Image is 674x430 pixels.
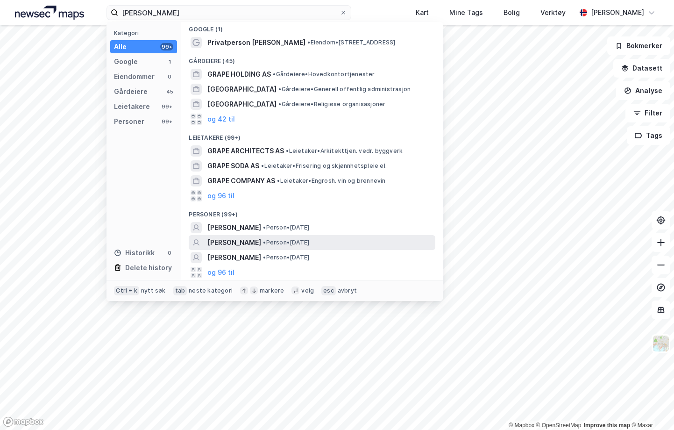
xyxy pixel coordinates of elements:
[625,104,670,122] button: Filter
[540,7,566,18] div: Verktøy
[166,58,173,65] div: 1
[166,73,173,80] div: 0
[260,287,284,294] div: markere
[207,190,234,201] button: og 96 til
[207,252,261,263] span: [PERSON_NAME]
[173,286,187,295] div: tab
[627,385,674,430] iframe: Chat Widget
[114,116,144,127] div: Personer
[263,254,266,261] span: •
[160,103,173,110] div: 99+
[449,7,483,18] div: Mine Tags
[278,100,281,107] span: •
[166,88,173,95] div: 45
[277,177,280,184] span: •
[207,160,259,172] span: GRAPE SODA AS
[261,162,387,170] span: Leietaker • Frisering og skjønnhetspleie el.
[207,145,284,157] span: GRAPE ARCHITECTS AS
[207,99,277,110] span: [GEOGRAPHIC_DATA]
[207,175,275,186] span: GRAPE COMPANY AS
[114,286,139,295] div: Ctrl + k
[301,287,314,294] div: velg
[3,416,44,427] a: Mapbox homepage
[114,71,155,82] div: Eiendommer
[114,29,177,36] div: Kategori
[114,247,155,258] div: Historikk
[118,6,340,20] input: Søk på adresse, matrikkel, gårdeiere, leietakere eller personer
[627,385,674,430] div: Kontrollprogram for chat
[613,59,670,78] button: Datasett
[181,127,443,143] div: Leietakere (99+)
[307,39,310,46] span: •
[207,114,235,125] button: og 42 til
[278,86,281,93] span: •
[504,7,520,18] div: Bolig
[286,147,289,154] span: •
[181,203,443,220] div: Personer (99+)
[263,224,309,231] span: Person • [DATE]
[207,222,261,233] span: [PERSON_NAME]
[584,422,630,429] a: Improve this map
[509,422,534,429] a: Mapbox
[181,50,443,67] div: Gårdeiere (45)
[616,81,670,100] button: Analyse
[207,237,261,248] span: [PERSON_NAME]
[278,100,385,108] span: Gårdeiere • Religiøse organisasjoner
[114,86,148,97] div: Gårdeiere
[207,69,271,80] span: GRAPE HOLDING AS
[114,41,127,52] div: Alle
[261,162,264,169] span: •
[263,224,266,231] span: •
[263,254,309,261] span: Person • [DATE]
[273,71,375,78] span: Gårdeiere • Hovedkontortjenester
[627,126,670,145] button: Tags
[591,7,644,18] div: [PERSON_NAME]
[160,43,173,50] div: 99+
[277,177,385,185] span: Leietaker • Engrosh. vin og brennevin
[263,239,266,246] span: •
[189,287,233,294] div: neste kategori
[207,37,305,48] span: Privatperson [PERSON_NAME]
[114,101,150,112] div: Leietakere
[114,56,138,67] div: Google
[536,422,582,429] a: OpenStreetMap
[263,239,309,246] span: Person • [DATE]
[321,286,336,295] div: esc
[181,18,443,35] div: Google (1)
[286,147,403,155] span: Leietaker • Arkitekttjen. vedr. byggverk
[278,86,411,93] span: Gårdeiere • Generell offentlig administrasjon
[207,267,234,278] button: og 96 til
[141,287,166,294] div: nytt søk
[15,6,84,20] img: logo.a4113a55bc3d86da70a041830d287a7e.svg
[652,335,670,352] img: Z
[416,7,429,18] div: Kart
[607,36,670,55] button: Bokmerker
[338,287,357,294] div: avbryt
[160,118,173,125] div: 99+
[273,71,276,78] span: •
[307,39,395,46] span: Eiendom • [STREET_ADDRESS]
[207,84,277,95] span: [GEOGRAPHIC_DATA]
[125,262,172,273] div: Delete history
[166,249,173,257] div: 0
